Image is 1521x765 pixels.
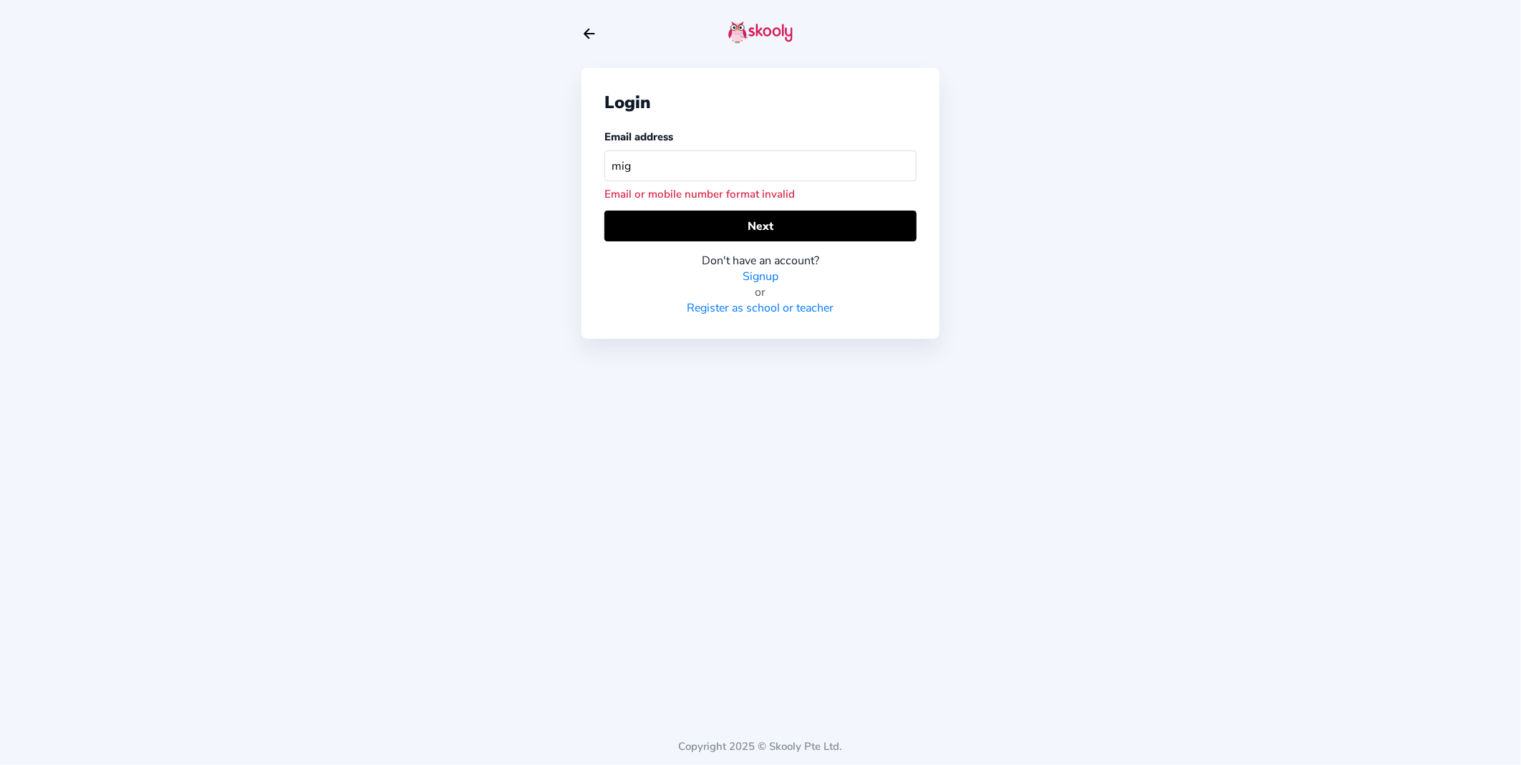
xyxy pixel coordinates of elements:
div: or [604,284,917,300]
button: Next [604,211,917,241]
a: Signup [743,269,778,284]
div: Email or mobile number format invalid [604,187,917,201]
label: Email address [604,130,673,144]
img: skooly-logo.png [728,21,793,44]
div: Login [604,91,917,114]
button: arrow back outline [581,26,597,42]
input: Your email address [604,150,917,181]
a: Register as school or teacher [687,300,834,316]
div: Don't have an account? [604,253,917,269]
